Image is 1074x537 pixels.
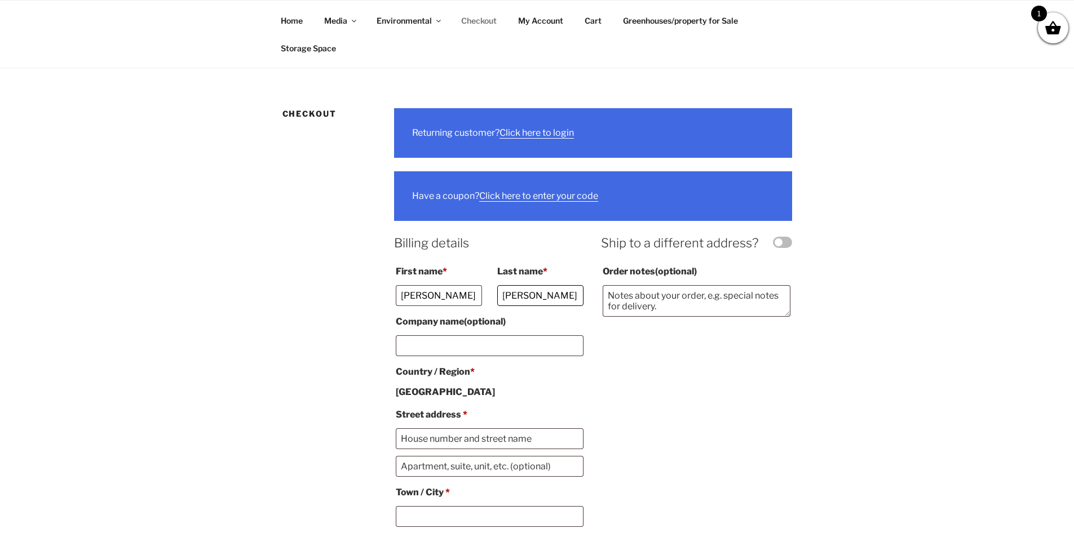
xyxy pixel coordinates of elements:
a: Home [271,7,313,34]
label: Order notes [603,263,790,281]
a: Environmental [367,7,450,34]
label: First name [396,263,482,281]
label: Street address [396,406,583,424]
a: Checkout [452,7,507,34]
a: Cart [575,7,612,34]
a: Greenhouses/property for Sale [613,7,748,34]
h1: Checkout [282,108,364,119]
input: House number and street name [396,428,583,449]
a: Enter your coupon code [479,190,598,201]
a: Storage Space [271,34,346,62]
a: Media [315,7,365,34]
div: Have a coupon? [394,171,792,221]
a: Click here to login [500,127,574,138]
label: Country / Region [396,363,583,381]
nav: Top Menu [271,7,803,62]
label: Town / City [396,483,583,502]
input: Apartment, suite, unit, etc. (optional) [396,456,583,477]
strong: [GEOGRAPHIC_DATA] [396,387,495,397]
a: My Account [509,7,573,34]
label: Last name [497,263,584,281]
label: Company name [396,313,583,331]
span: Ship to a different address? [601,234,792,252]
div: Returning customer? [394,108,792,158]
span: (optional) [655,266,697,277]
h3: Billing details [394,234,585,252]
span: 1 [1031,6,1047,21]
span: (optional) [464,316,506,327]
